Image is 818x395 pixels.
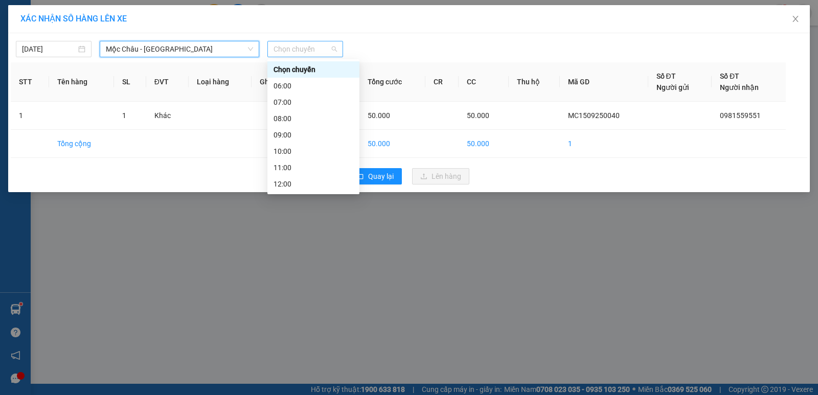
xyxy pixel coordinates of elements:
[122,111,126,120] span: 1
[106,41,253,57] span: Mộc Châu - Hà Nội
[509,62,560,102] th: Thu hộ
[114,62,146,102] th: SL
[274,146,353,157] div: 10:00
[781,5,810,34] button: Close
[274,64,353,75] div: Chọn chuyến
[247,46,254,52] span: down
[467,111,489,120] span: 50.000
[656,72,676,80] span: Số ĐT
[252,62,305,102] th: Ghi chú
[11,62,49,102] th: STT
[791,15,800,23] span: close
[568,111,620,120] span: MC1509250040
[274,178,353,190] div: 12:00
[720,83,759,91] span: Người nhận
[274,113,353,124] div: 08:00
[349,168,402,184] button: rollbackQuay lại
[146,62,189,102] th: ĐVT
[274,129,353,141] div: 09:00
[274,80,353,91] div: 06:00
[720,111,761,120] span: 0981559551
[267,61,359,78] div: Chọn chuyến
[49,130,114,158] td: Tổng cộng
[459,62,509,102] th: CC
[425,62,459,102] th: CR
[412,168,469,184] button: uploadLên hàng
[189,62,252,102] th: Loại hàng
[720,72,739,80] span: Số ĐT
[11,102,49,130] td: 1
[274,162,353,173] div: 11:00
[459,130,509,158] td: 50.000
[274,97,353,108] div: 07:00
[368,111,390,120] span: 50.000
[20,14,127,24] span: XÁC NHẬN SỐ HÀNG LÊN XE
[22,43,76,55] input: 15/09/2025
[368,171,394,182] span: Quay lại
[274,41,337,57] span: Chọn chuyến
[359,130,425,158] td: 50.000
[656,83,689,91] span: Người gửi
[560,62,648,102] th: Mã GD
[357,173,364,181] span: rollback
[560,130,648,158] td: 1
[359,62,425,102] th: Tổng cước
[146,102,189,130] td: Khác
[49,62,114,102] th: Tên hàng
